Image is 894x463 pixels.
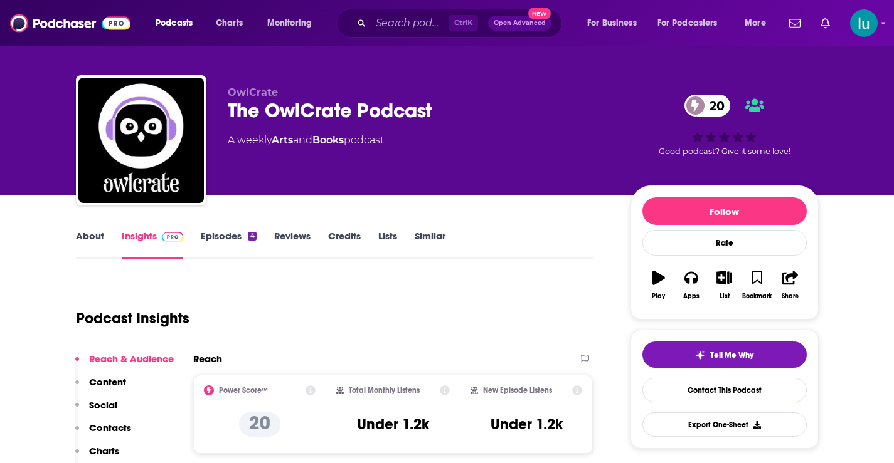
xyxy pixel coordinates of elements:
span: and [293,134,312,146]
button: Open AdvancedNew [488,16,551,31]
button: open menu [649,13,736,33]
button: Reach & Audience [75,353,174,376]
h2: Reach [193,353,222,365]
div: Search podcasts, credits, & more... [348,9,574,38]
h3: Under 1.2k [491,415,563,434]
button: Apps [675,263,708,308]
div: Share [782,293,799,300]
button: Contacts [75,422,131,445]
p: Reach & Audience [89,353,174,365]
img: Podchaser Pro [162,232,184,242]
span: New [528,8,551,19]
a: Lists [378,230,397,259]
span: Logged in as lusodano [850,9,878,37]
span: Good podcast? Give it some love! [659,147,790,156]
button: open menu [147,13,209,33]
button: Play [642,263,675,308]
span: More [745,14,766,32]
h3: Under 1.2k [357,415,429,434]
div: 20Good podcast? Give it some love! [631,86,819,164]
a: Books [312,134,344,146]
div: List [720,293,730,300]
span: For Podcasters [657,14,718,32]
span: For Business [587,14,637,32]
p: Social [89,399,117,411]
a: Show notifications dropdown [784,13,806,34]
p: Content [89,376,126,388]
a: Charts [208,13,250,33]
button: Show profile menu [850,9,878,37]
img: The OwlCrate Podcast [78,78,204,203]
button: Social [75,399,117,422]
img: tell me why sparkle [695,350,705,360]
button: open menu [736,13,782,33]
span: OwlCrate [228,86,278,98]
button: Bookmark [741,263,774,308]
a: Credits [328,230,361,259]
button: List [708,263,740,308]
span: Open Advanced [494,20,546,26]
div: 4 [248,232,256,241]
div: Apps [683,293,700,300]
a: About [76,230,104,259]
a: Contact This Podcast [642,378,807,402]
div: Play [652,293,665,300]
img: Podchaser - Follow, Share and Rate Podcasts [10,11,130,35]
button: open menu [578,13,652,33]
a: InsightsPodchaser Pro [122,230,184,259]
p: Contacts [89,422,131,434]
button: open menu [258,13,328,33]
a: 20 [684,95,731,117]
input: Search podcasts, credits, & more... [371,13,449,33]
button: Export One-Sheet [642,412,807,437]
a: Similar [415,230,445,259]
h2: Total Monthly Listens [349,386,420,395]
a: Show notifications dropdown [816,13,835,34]
button: Content [75,376,126,399]
h2: New Episode Listens [483,386,552,395]
div: Bookmark [742,293,772,300]
h1: Podcast Insights [76,309,189,328]
span: 20 [697,95,731,117]
a: Episodes4 [201,230,256,259]
span: Monitoring [267,14,312,32]
span: Charts [216,14,243,32]
div: Rate [642,230,807,256]
img: User Profile [850,9,878,37]
button: tell me why sparkleTell Me Why [642,341,807,368]
span: Tell Me Why [710,350,753,360]
span: Ctrl K [449,15,478,31]
button: Share [774,263,806,308]
p: Charts [89,445,119,457]
span: Podcasts [156,14,193,32]
div: A weekly podcast [228,133,384,148]
h2: Power Score™ [219,386,268,395]
a: Reviews [274,230,311,259]
button: Follow [642,197,807,225]
a: Arts [272,134,293,146]
p: 20 [239,412,280,437]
